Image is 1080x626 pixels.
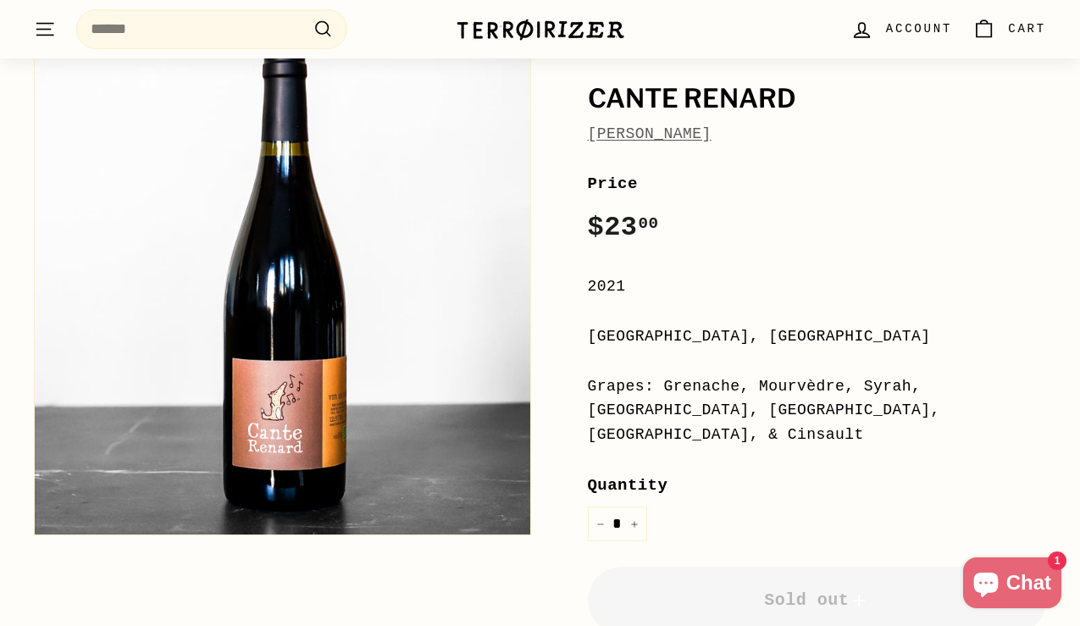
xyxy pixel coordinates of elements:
[1008,19,1046,38] span: Cart
[588,374,1047,447] div: Grapes: Grenache, Mourvèdre, Syrah, [GEOGRAPHIC_DATA], [GEOGRAPHIC_DATA], [GEOGRAPHIC_DATA], & Ci...
[588,507,647,541] input: quantity
[886,19,952,38] span: Account
[588,473,1047,498] label: Quantity
[840,4,962,54] a: Account
[638,214,658,233] sup: 00
[588,274,1047,299] div: 2021
[588,85,1047,114] h1: Cante Renard
[588,507,613,541] button: Reduce item quantity by one
[962,4,1056,54] a: Cart
[35,39,530,535] img: Cante Renard
[588,171,1047,197] label: Price
[958,557,1066,612] inbox-online-store-chat: Shopify online store chat
[588,212,659,243] span: $23
[622,507,647,541] button: Increase item quantity by one
[764,590,869,610] span: Sold out
[588,125,712,142] a: [PERSON_NAME]
[588,324,1047,349] div: [GEOGRAPHIC_DATA], [GEOGRAPHIC_DATA]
